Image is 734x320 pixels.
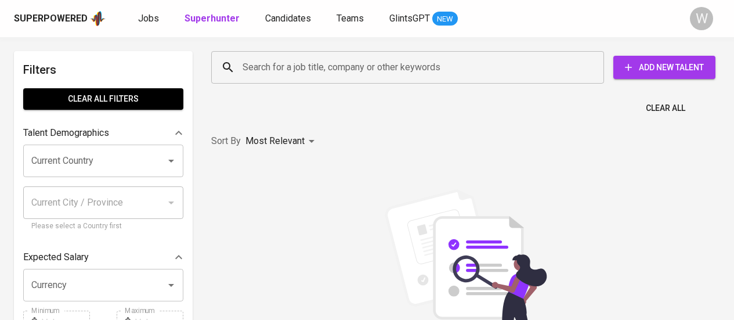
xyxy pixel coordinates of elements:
[163,153,179,169] button: Open
[265,12,313,26] a: Candidates
[163,277,179,293] button: Open
[90,10,106,27] img: app logo
[23,88,183,110] button: Clear All filters
[32,92,174,106] span: Clear All filters
[185,13,240,24] b: Superhunter
[23,60,183,79] h6: Filters
[432,13,458,25] span: NEW
[23,126,109,140] p: Talent Demographics
[245,134,305,148] p: Most Relevant
[185,12,242,26] a: Superhunter
[138,12,161,26] a: Jobs
[31,221,175,232] p: Please select a Country first
[389,12,458,26] a: GlintsGPT NEW
[14,12,88,26] div: Superpowered
[14,10,106,27] a: Superpoweredapp logo
[337,12,366,26] a: Teams
[337,13,364,24] span: Teams
[613,56,715,79] button: Add New Talent
[23,121,183,145] div: Talent Demographics
[265,13,311,24] span: Candidates
[138,13,159,24] span: Jobs
[646,101,685,116] span: Clear All
[23,250,89,264] p: Expected Salary
[389,13,430,24] span: GlintsGPT
[23,246,183,269] div: Expected Salary
[245,131,319,152] div: Most Relevant
[211,134,241,148] p: Sort By
[641,98,690,119] button: Clear All
[690,7,713,30] div: W
[623,60,706,75] span: Add New Talent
